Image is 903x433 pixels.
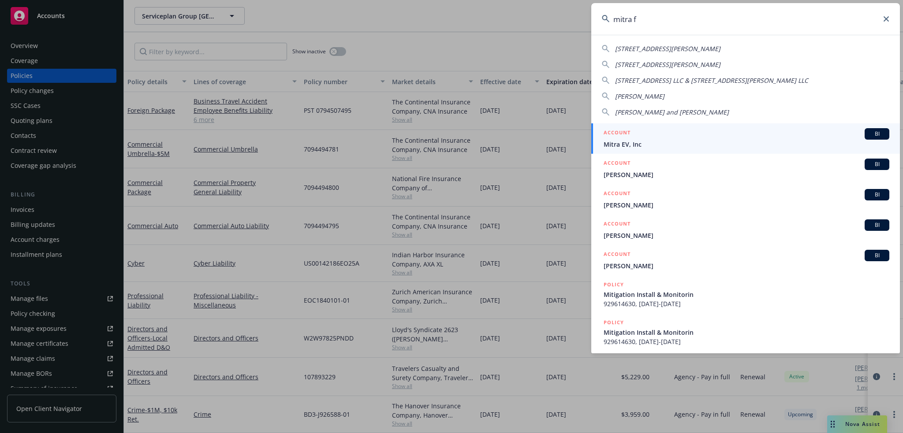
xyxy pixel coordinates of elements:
a: ACCOUNTBI[PERSON_NAME] [591,245,900,275]
span: [STREET_ADDRESS] LLC & [STREET_ADDRESS][PERSON_NAME] LLC [615,76,808,85]
span: [PERSON_NAME] [604,261,889,270]
h5: ACCOUNT [604,128,631,139]
span: 929614630, [DATE]-[DATE] [604,299,889,308]
span: BI [868,221,886,229]
span: [PERSON_NAME] and [PERSON_NAME] [615,108,729,116]
a: ACCOUNTBIMitra EV, Inc [591,123,900,154]
span: [PERSON_NAME] [604,170,889,179]
span: [PERSON_NAME] [615,92,664,100]
a: ACCOUNTBI[PERSON_NAME] [591,154,900,184]
span: [PERSON_NAME] [604,200,889,210]
span: [STREET_ADDRESS][PERSON_NAME] [615,60,720,69]
input: Search... [591,3,900,35]
span: Mitigation Install & Monitorin [604,290,889,299]
span: [PERSON_NAME] [604,231,889,240]
h5: ACCOUNT [604,250,631,260]
span: Mitra EV, Inc [604,140,889,149]
span: BI [868,130,886,138]
a: POLICYMitigation Install & Monitorin929614630, [DATE]-[DATE] [591,275,900,313]
span: BI [868,191,886,199]
span: BI [868,160,886,168]
h5: ACCOUNT [604,159,631,169]
h5: POLICY [604,280,624,289]
span: [STREET_ADDRESS][PERSON_NAME] [615,44,720,53]
span: BI [868,252,886,259]
a: POLICYMitigation Install & Monitorin929614630, [DATE]-[DATE] [591,313,900,351]
a: ACCOUNTBI[PERSON_NAME] [591,184,900,215]
h5: ACCOUNT [604,219,631,230]
h5: POLICY [604,318,624,327]
span: Mitigation Install & Monitorin [604,328,889,337]
a: ACCOUNTBI[PERSON_NAME] [591,215,900,245]
h5: ACCOUNT [604,189,631,200]
span: 929614630, [DATE]-[DATE] [604,337,889,346]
